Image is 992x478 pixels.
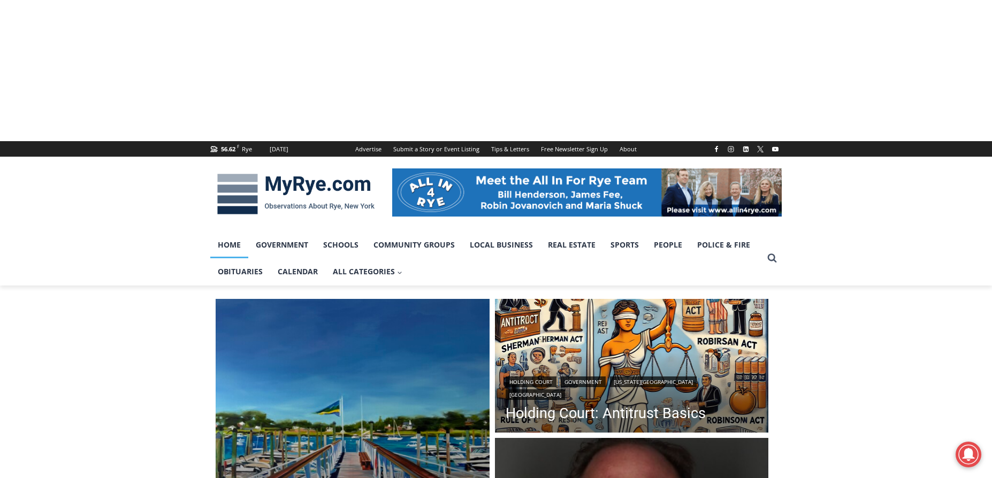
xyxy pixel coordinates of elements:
nav: Secondary Navigation [349,141,643,157]
a: YouTube [769,143,782,156]
a: X [754,143,767,156]
a: Instagram [724,143,737,156]
a: Calendar [270,258,325,285]
a: About [614,141,643,157]
a: Read More Holding Court: Antitrust Basics [495,299,769,436]
a: Holding Court [506,376,556,387]
img: All in for Rye [392,168,782,217]
a: Advertise [349,141,387,157]
a: Home [210,232,248,258]
a: Holding Court: Antitrust Basics [506,405,758,421]
a: Tips & Letters [485,141,535,157]
div: Rye [242,144,252,154]
a: Submit a Story or Event Listing [387,141,485,157]
img: Holding Court Anti Trust Basics Illustration DALLE 2025-10-14 [495,299,769,436]
a: Government [561,376,606,387]
a: [US_STATE][GEOGRAPHIC_DATA] [610,376,697,387]
a: Police & Fire [690,232,758,258]
a: Linkedin [739,143,752,156]
a: All Categories [325,258,410,285]
a: Government [248,232,316,258]
a: Facebook [710,143,723,156]
a: Community Groups [366,232,462,258]
img: MyRye.com [210,166,381,222]
a: People [646,232,690,258]
button: View Search Form [762,249,782,268]
a: Sports [603,232,646,258]
span: All Categories [333,266,402,277]
a: [GEOGRAPHIC_DATA] [506,389,565,400]
span: 56.62 [221,145,235,153]
span: F [237,143,239,149]
a: Real Estate [540,232,603,258]
a: Free Newsletter Sign Up [535,141,614,157]
nav: Primary Navigation [210,232,762,286]
a: Obituaries [210,258,270,285]
a: Local Business [462,232,540,258]
div: | | | [506,374,758,400]
a: Schools [316,232,366,258]
div: [DATE] [270,144,288,154]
